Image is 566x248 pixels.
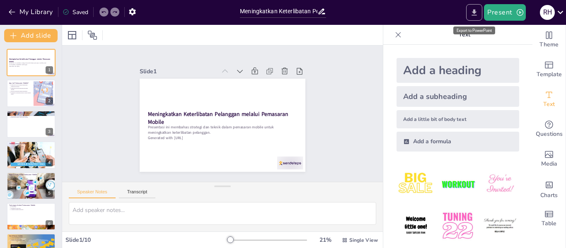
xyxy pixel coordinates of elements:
button: Transcript [119,189,156,198]
img: 2.jpeg [438,165,477,203]
p: Apa itu Pemasaran Mobile? [9,82,31,84]
div: 6 [7,203,56,230]
div: Slide 1 [130,84,191,140]
div: 2 [46,97,53,105]
div: 1 [46,66,53,74]
div: Add ready made slides [532,55,566,84]
button: R H [540,4,555,21]
div: Add a little bit of body text [397,110,519,128]
img: 6.jpeg [481,207,519,245]
p: Teknik SMS marketing. [11,144,53,146]
span: Single View [349,237,378,243]
p: Pemasaran mobile adalah pendekatan pemasaran modern. [11,84,31,87]
div: Add text boxes [532,84,566,114]
p: Generated with [URL] [181,80,296,183]
p: Iklan berbasis lokasi. [11,147,53,149]
div: 5 [7,172,56,200]
p: Text [405,25,524,45]
div: Get real-time input from your audience [532,114,566,144]
span: Text [543,100,555,109]
div: Change the overall theme [532,25,566,55]
p: Presentasi ini membahas strategi dan teknik dalam pemasaran mobile untuk meningkatkan keterlibata... [9,63,53,65]
p: Mengukur efektivitas kampanye. [11,177,53,178]
p: Aksesibilitas yang lebih baik. [11,113,53,115]
p: Generated with [URL] [9,65,53,67]
img: 4.jpeg [397,207,435,245]
div: R H [540,5,555,20]
p: Interaksi real-time dengan pelanggan. [11,115,53,117]
span: Theme [539,40,559,49]
img: 3.jpeg [481,165,519,203]
span: Charts [540,191,558,200]
p: Tantangan dalam Pemasaran Mobile [9,204,53,207]
div: Slide 1 / 10 [65,236,227,244]
div: 21 % [315,236,335,244]
div: Layout [65,29,79,42]
p: Penyesuaian strategi berdasarkan data. [11,178,53,180]
button: My Library [6,5,56,19]
p: Teknik yang digunakan. [11,238,53,240]
div: 3 [46,128,53,135]
div: 3 [7,111,56,138]
div: Export to PowerPoint [453,26,495,34]
div: 5 [46,190,53,197]
p: Contoh perusahaan sukses. [11,237,53,238]
button: Speaker Notes [69,189,116,198]
img: 5.jpeg [438,207,477,245]
p: Manfaat Pemasaran Mobile [9,112,53,114]
div: Saved [63,8,88,16]
p: Analisis Data dalam Pemasaran Mobile [9,173,53,176]
p: Privasi data. [11,206,53,207]
div: Add images, graphics, shapes or video [532,144,566,174]
div: 6 [46,220,53,228]
div: Add a table [532,204,566,234]
p: Adaptasi terhadap teknologi. [11,209,53,211]
button: Export to PowerPoint [466,4,482,21]
div: Add charts and graphs [532,174,566,204]
strong: Meningkatkan Keterlibatan Pelanggan melalui Pemasaran Mobile [9,58,51,63]
p: Pemasaran mobile mencakup berbagai saluran. [11,87,31,90]
img: 1.jpeg [397,165,435,203]
span: Media [541,159,557,169]
p: Dampak positif terhadap bisnis. [11,240,53,241]
input: Insert title [240,5,317,17]
div: Add a subheading [397,86,519,107]
p: Persaingan yang ketat. [11,207,53,209]
button: Present [484,4,525,21]
div: 4 [46,159,53,166]
p: Presentasi ini membahas strategi dan teknik dalam pemasaran mobile untuk meningkatkan keterlibata... [174,72,292,180]
span: Template [537,70,562,79]
span: Questions [536,130,563,139]
div: Add a formula [397,132,519,152]
span: Table [542,219,556,228]
p: Pentingnya analisis data. [11,175,53,177]
div: 4 [7,141,56,169]
div: 1 [7,49,56,76]
strong: Meningkatkan Keterlibatan Pelanggan melalui Pemasaran Mobile [165,67,274,173]
button: Add slide [4,29,58,42]
span: Position [87,30,97,40]
p: Pentingnya pemasaran mobile dalam strategi bisnis. [11,92,31,95]
p: Teknik Pemasaran Mobile [9,142,53,145]
p: Interaksi langsung dengan pelanggan. [11,90,31,92]
p: Studi Kasus Sukses [9,235,53,237]
div: Add a heading [397,58,519,83]
p: Penargetan audiens yang lebih spesifik. [11,117,53,118]
div: 2 [7,79,56,107]
p: Penggunaan aplikasi mobile. [11,146,53,147]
